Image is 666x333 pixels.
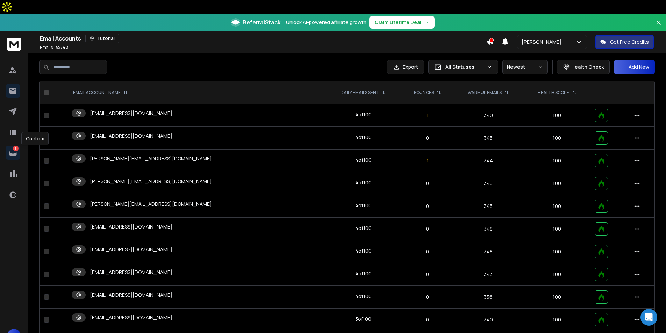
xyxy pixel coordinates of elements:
[406,248,449,255] p: 0
[406,294,449,301] p: 0
[243,18,280,27] span: ReferralStack
[21,132,49,145] div: Onebox
[355,202,372,209] div: 4 of 100
[523,309,590,331] td: 100
[453,309,523,331] td: 340
[538,90,569,95] p: HEALTH SCORE
[453,150,523,172] td: 344
[355,247,372,254] div: 4 of 100
[406,316,449,323] p: 0
[523,240,590,263] td: 100
[523,218,590,240] td: 100
[595,35,654,49] button: Get Free Credits
[6,146,20,160] a: 1
[90,269,172,276] p: [EMAIL_ADDRESS][DOMAIN_NAME]
[571,64,604,71] p: Health Check
[406,157,449,164] p: 1
[90,155,212,162] p: [PERSON_NAME][EMAIL_ADDRESS][DOMAIN_NAME]
[453,172,523,195] td: 345
[90,314,172,321] p: [EMAIL_ADDRESS][DOMAIN_NAME]
[424,19,429,26] span: →
[614,60,655,74] button: Add New
[640,309,657,326] div: Open Intercom Messenger
[90,132,172,139] p: [EMAIL_ADDRESS][DOMAIN_NAME]
[523,172,590,195] td: 100
[406,271,449,278] p: 0
[406,225,449,232] p: 0
[406,203,449,210] p: 0
[406,112,449,119] p: 1
[73,90,128,95] div: EMAIL ACCOUNT NAME
[369,16,435,29] button: Claim Lifetime Deal→
[610,38,649,45] p: Get Free Credits
[406,135,449,142] p: 0
[341,90,379,95] p: DAILY EMAILS SENT
[90,291,172,298] p: [EMAIL_ADDRESS][DOMAIN_NAME]
[523,263,590,286] td: 100
[355,179,372,186] div: 4 of 100
[445,64,484,71] p: All Statuses
[13,146,19,151] p: 1
[523,104,590,127] td: 100
[522,38,564,45] p: [PERSON_NAME]
[286,19,366,26] p: Unlock AI-powered affiliate growth
[355,134,372,141] div: 4 of 100
[406,180,449,187] p: 0
[453,195,523,218] td: 345
[453,218,523,240] td: 348
[90,178,212,185] p: [PERSON_NAME][EMAIL_ADDRESS][DOMAIN_NAME]
[523,195,590,218] td: 100
[523,127,590,150] td: 100
[654,18,663,35] button: Close banner
[90,223,172,230] p: [EMAIL_ADDRESS][DOMAIN_NAME]
[90,110,172,117] p: [EMAIL_ADDRESS][DOMAIN_NAME]
[453,240,523,263] td: 348
[40,45,68,50] p: Emails :
[453,286,523,309] td: 336
[453,127,523,150] td: 345
[355,270,372,277] div: 4 of 100
[523,286,590,309] td: 100
[90,201,212,208] p: [PERSON_NAME][EMAIL_ADDRESS][DOMAIN_NAME]
[523,150,590,172] td: 100
[85,34,119,43] button: Tutorial
[355,111,372,118] div: 4 of 100
[40,34,486,43] div: Email Accounts
[55,44,68,50] span: 42 / 42
[355,316,371,323] div: 3 of 100
[414,90,434,95] p: BOUNCES
[468,90,502,95] p: WARMUP EMAILS
[453,104,523,127] td: 340
[90,246,172,253] p: [EMAIL_ADDRESS][DOMAIN_NAME]
[453,263,523,286] td: 343
[355,225,372,232] div: 4 of 100
[355,157,372,164] div: 4 of 100
[387,60,424,74] button: Export
[502,60,548,74] button: Newest
[557,60,610,74] button: Health Check
[355,293,372,300] div: 4 of 100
